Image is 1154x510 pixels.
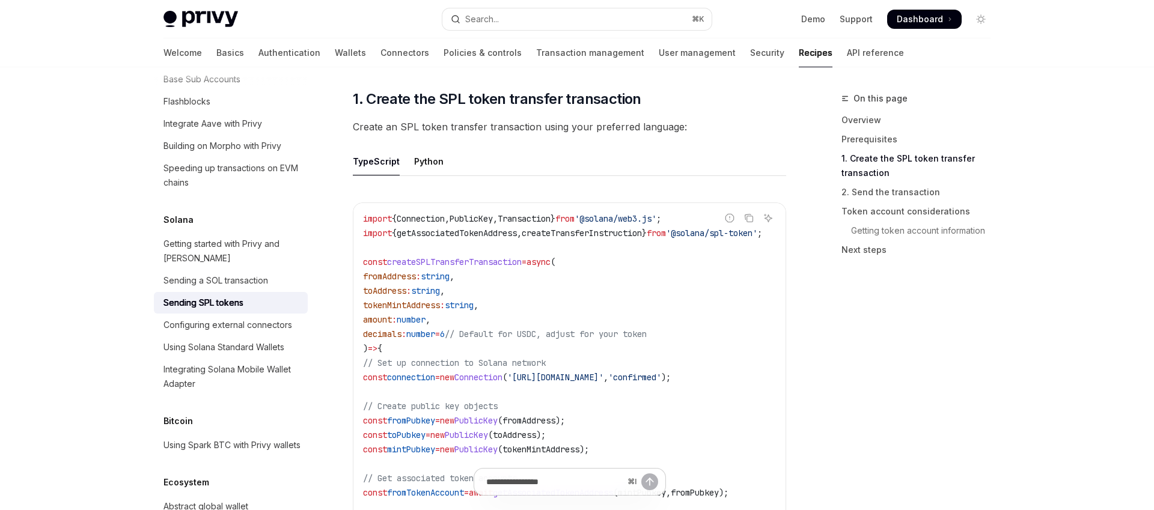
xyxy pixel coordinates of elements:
[154,359,308,395] a: Integrating Solana Mobile Wallet Adapter
[363,314,392,325] span: amount
[527,257,551,267] span: async
[406,329,435,339] span: number
[387,372,435,383] span: connection
[353,118,786,135] span: Create an SPL token transfer transaction using your preferred language:
[722,210,737,226] button: Report incorrect code
[363,444,387,455] span: const
[363,228,392,238] span: import
[603,372,608,383] span: ,
[368,343,377,354] span: =>
[799,38,832,67] a: Recipes
[502,372,507,383] span: (
[445,329,647,339] span: // Default for USDC, adjust for your token
[493,213,498,224] span: ,
[430,430,445,440] span: new
[435,415,440,426] span: =
[502,415,555,426] span: fromAddress
[163,161,301,190] div: Speeding up transactions on EVM chains
[841,183,1000,202] a: 2. Send the transaction
[363,343,368,354] span: )
[163,318,292,332] div: Configuring external connectors
[575,213,656,224] span: '@solana/web3.js'
[502,444,579,455] span: tokenMintAddress
[750,38,784,67] a: Security
[666,228,757,238] span: '@solana/spl-token'
[841,111,1000,130] a: Overview
[363,430,387,440] span: const
[555,213,575,224] span: from
[450,271,454,282] span: ,
[163,362,301,391] div: Integrating Solana Mobile Wallet Adapter
[488,430,493,440] span: (
[392,228,397,238] span: {
[392,213,397,224] span: {
[411,285,440,296] span: string
[353,90,641,109] span: 1. Create the SPL token transfer transaction
[555,415,565,426] span: );
[363,401,498,411] span: // Create public key objects
[741,210,757,226] button: Copy the contents from the code block
[380,38,429,67] a: Connectors
[841,240,1000,260] a: Next steps
[363,372,387,383] span: const
[154,91,308,112] a: Flashblocks
[416,271,421,282] span: :
[163,237,301,266] div: Getting started with Privy and [PERSON_NAME]
[154,135,308,157] a: Building on Morpho with Privy
[154,336,308,358] a: Using Solana Standard Wallets
[363,300,440,311] span: tokenMintAddress
[414,147,444,175] div: Python
[507,372,603,383] span: '[URL][DOMAIN_NAME]'
[397,213,445,224] span: Connection
[163,94,210,109] div: Flashblocks
[387,444,435,455] span: mintPubkey
[435,329,440,339] span: =
[154,314,308,336] a: Configuring external connectors
[659,38,736,67] a: User management
[498,415,502,426] span: (
[387,257,522,267] span: createSPLTransferTransaction
[363,257,387,267] span: const
[656,213,661,224] span: ;
[363,415,387,426] span: const
[493,430,536,440] span: toAddress
[154,157,308,193] a: Speeding up transactions on EVM chains
[445,430,488,440] span: PublicKey
[760,210,776,226] button: Ask AI
[435,444,440,455] span: =
[163,414,193,428] h5: Bitcoin
[154,434,308,456] a: Using Spark BTC with Privy wallets
[258,38,320,67] a: Authentication
[465,12,499,26] div: Search...
[377,343,382,354] span: {
[163,296,243,310] div: Sending SPL tokens
[551,257,555,267] span: (
[440,285,445,296] span: ,
[216,38,244,67] a: Basics
[661,372,671,383] span: );
[163,273,268,288] div: Sending a SOL transaction
[154,233,308,269] a: Getting started with Privy and [PERSON_NAME]
[387,430,426,440] span: toPubkey
[163,38,202,67] a: Welcome
[353,147,400,175] div: TypeScript
[692,14,704,24] span: ⌘ K
[897,13,943,25] span: Dashboard
[608,372,661,383] span: 'confirmed'
[551,213,555,224] span: }
[440,329,445,339] span: 6
[440,372,454,383] span: new
[421,271,450,282] span: string
[498,444,502,455] span: (
[154,270,308,291] a: Sending a SOL transaction
[154,113,308,135] a: Integrate Aave with Privy
[454,444,498,455] span: PublicKey
[163,475,209,490] h5: Ecosystem
[847,38,904,67] a: API reference
[440,415,454,426] span: new
[445,213,450,224] span: ,
[486,469,623,495] input: Ask a question...
[522,228,642,238] span: createTransferInstruction
[801,13,825,25] a: Demo
[450,213,493,224] span: PublicKey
